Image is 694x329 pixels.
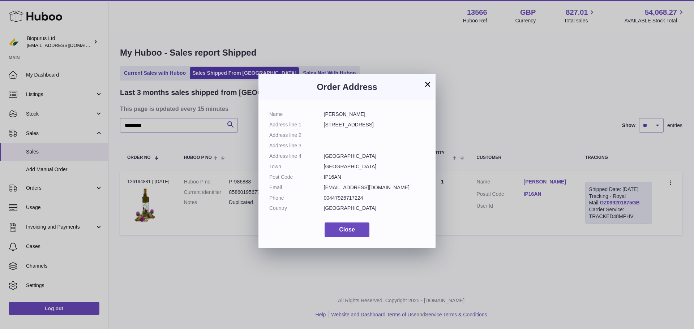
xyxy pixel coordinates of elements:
dt: Name [269,111,324,118]
dt: Address line 1 [269,121,324,128]
dt: Address line 4 [269,153,324,160]
dd: 00447926717224 [324,195,425,202]
button: × [423,80,432,88]
h3: Order Address [269,81,425,93]
dt: Town [269,163,324,170]
dt: Email [269,184,324,191]
dd: [GEOGRAPHIC_DATA] [324,205,425,212]
dd: [PERSON_NAME] [324,111,425,118]
dd: [STREET_ADDRESS] [324,121,425,128]
span: Close [339,226,355,233]
dd: [EMAIL_ADDRESS][DOMAIN_NAME] [324,184,425,191]
dt: Country [269,205,324,212]
dd: IP16AN [324,174,425,181]
dt: Address line 3 [269,142,324,149]
dt: Post Code [269,174,324,181]
dt: Phone [269,195,324,202]
dd: [GEOGRAPHIC_DATA] [324,163,425,170]
button: Close [325,222,369,237]
dt: Address line 2 [269,132,324,139]
dd: [GEOGRAPHIC_DATA] [324,153,425,160]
